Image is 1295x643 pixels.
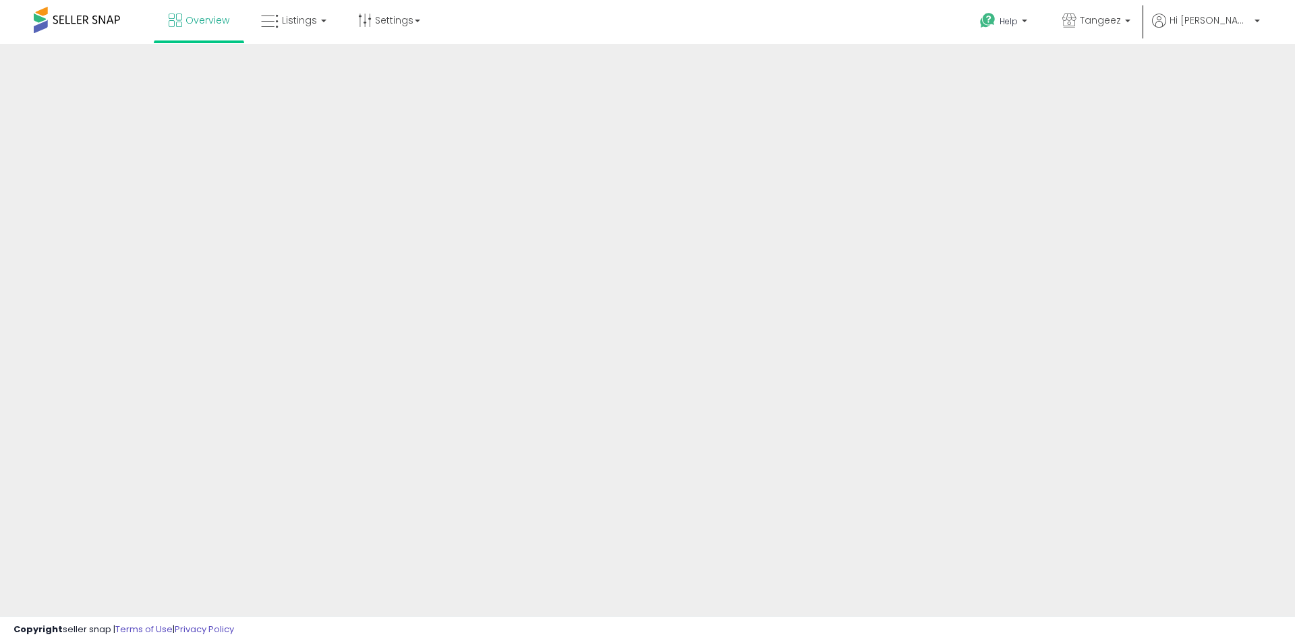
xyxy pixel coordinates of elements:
[185,13,229,27] span: Overview
[1152,13,1260,44] a: Hi [PERSON_NAME]
[1170,13,1250,27] span: Hi [PERSON_NAME]
[282,13,317,27] span: Listings
[1000,16,1018,27] span: Help
[969,2,1041,44] a: Help
[979,12,996,29] i: Get Help
[1080,13,1121,27] span: Tangeez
